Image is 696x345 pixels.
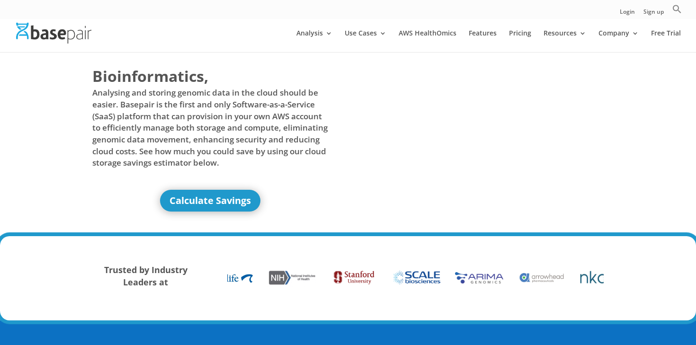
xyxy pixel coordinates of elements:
a: Analysis [296,30,332,52]
a: Search Icon Link [672,4,682,19]
a: Sign up [643,9,664,19]
iframe: Basepair - NGS Analysis Simplified [355,65,591,198]
a: Calculate Savings [160,190,260,212]
a: Company [598,30,639,52]
a: Resources [544,30,586,52]
a: Pricing [509,30,531,52]
img: Basepair [16,23,91,43]
a: Features [469,30,497,52]
span: Bioinformatics, [92,65,208,87]
svg: Search [672,4,682,14]
strong: Trusted by Industry Leaders at [104,264,187,288]
a: Use Cases [345,30,386,52]
a: Free Trial [651,30,681,52]
a: AWS HealthOmics [399,30,456,52]
span: Analysing and storing genomic data in the cloud should be easier. Basepair is the first and only ... [92,87,328,168]
a: Login [620,9,635,19]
